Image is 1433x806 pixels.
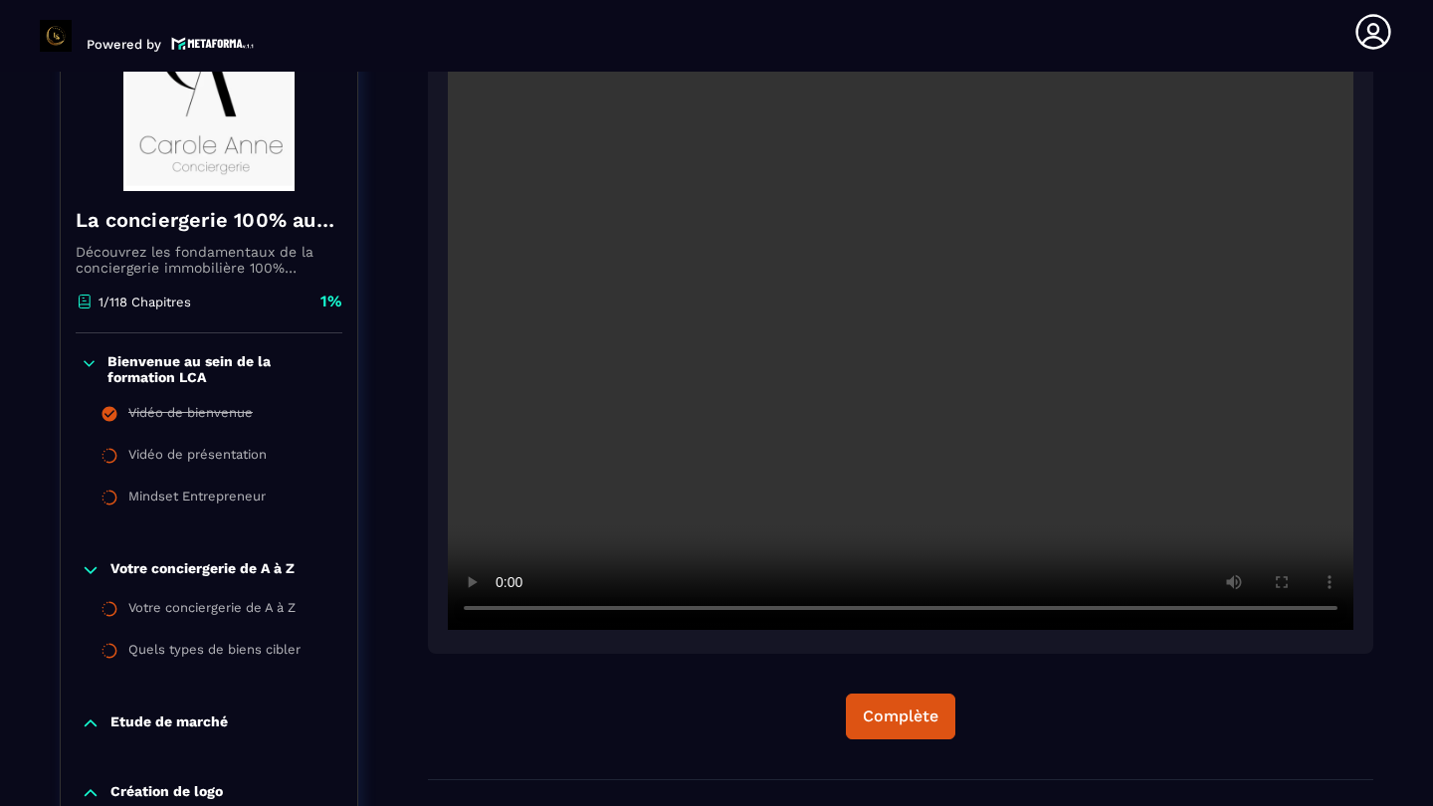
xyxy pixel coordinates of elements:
p: Bienvenue au sein de la formation LCA [107,353,337,385]
button: Complète [846,694,955,739]
p: Découvrez les fondamentaux de la conciergerie immobilière 100% automatisée. Cette formation est c... [76,244,342,276]
div: Vidéo de bienvenue [128,405,253,427]
p: 1/118 Chapitres [99,295,191,309]
div: Complète [863,706,938,726]
p: Powered by [87,37,161,52]
div: Quels types de biens cibler [128,642,301,664]
div: Vidéo de présentation [128,447,267,469]
img: logo [171,35,255,52]
h4: La conciergerie 100% automatisée [76,206,342,234]
p: Etude de marché [110,713,228,733]
div: Mindset Entrepreneur [128,489,266,510]
div: Votre conciergerie de A à Z [128,600,296,622]
p: Votre conciergerie de A à Z [110,560,295,580]
p: Création de logo [110,783,223,803]
p: 1% [320,291,342,312]
img: logo-branding [40,20,72,52]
